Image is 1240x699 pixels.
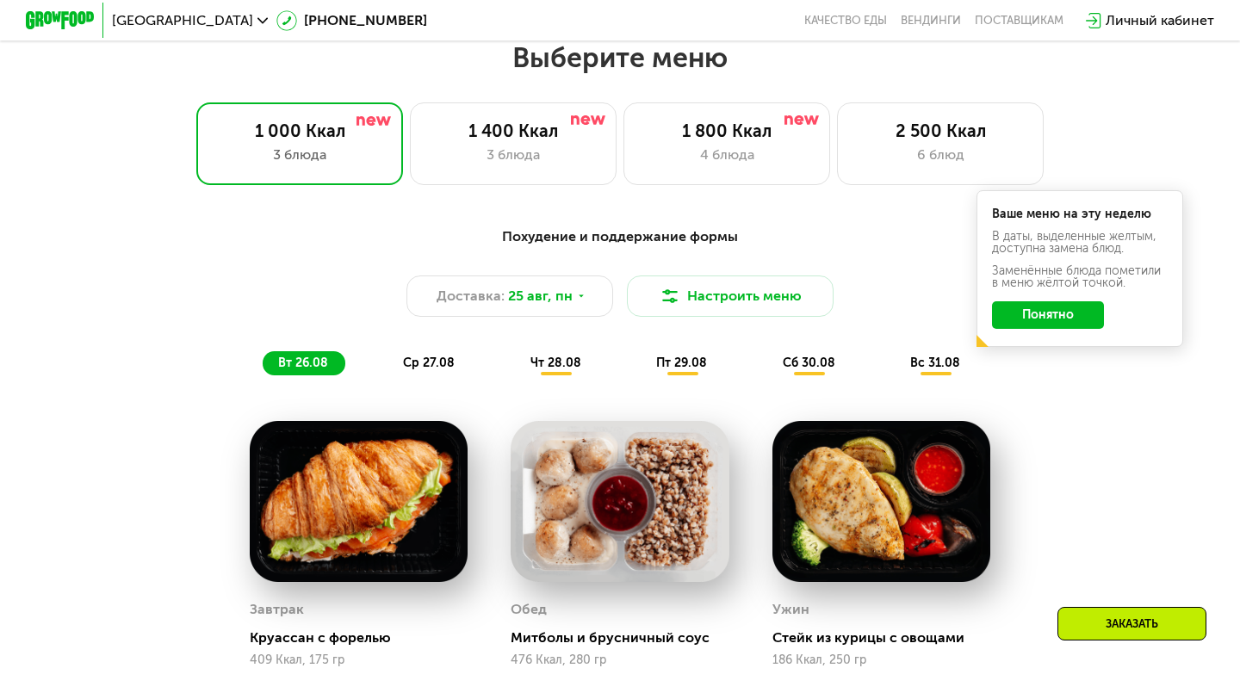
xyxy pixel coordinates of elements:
[975,14,1063,28] div: поставщикам
[278,356,328,370] span: вт 26.08
[642,145,812,165] div: 4 блюда
[55,40,1185,75] h2: Выберите меню
[772,653,990,667] div: 186 Ккал, 250 гр
[772,629,1004,646] div: Стейк из курицы с овощами
[508,286,573,306] span: 25 авг, пн
[901,14,961,28] a: Вендинги
[992,265,1168,289] div: Заменённые блюда пометили в меню жёлтой точкой.
[530,356,581,370] span: чт 28.08
[804,14,887,28] a: Качество еды
[992,231,1168,255] div: В даты, выделенные желтым, доступна замена блюд.
[511,597,547,622] div: Обед
[627,275,834,317] button: Настроить меню
[1106,10,1214,31] div: Личный кабинет
[855,145,1026,165] div: 6 блюд
[511,629,742,646] div: Митболы и брусничный соус
[437,286,505,306] span: Доставка:
[214,145,385,165] div: 3 блюда
[250,597,304,622] div: Завтрак
[511,653,728,667] div: 476 Ккал, 280 гр
[992,301,1104,329] button: Понятно
[783,356,835,370] span: сб 30.08
[214,121,385,141] div: 1 000 Ккал
[110,226,1130,248] div: Похудение и поддержание формы
[250,629,481,646] div: Круассан с форелью
[772,597,809,622] div: Ужин
[428,145,598,165] div: 3 блюда
[276,10,427,31] a: [PHONE_NUMBER]
[910,356,960,370] span: вс 31.08
[855,121,1026,141] div: 2 500 Ккал
[656,356,707,370] span: пт 29.08
[428,121,598,141] div: 1 400 Ккал
[992,208,1168,220] div: Ваше меню на эту неделю
[1057,607,1206,640] div: Заказать
[403,356,455,370] span: ср 27.08
[250,653,468,667] div: 409 Ккал, 175 гр
[112,14,253,28] span: [GEOGRAPHIC_DATA]
[642,121,812,141] div: 1 800 Ккал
